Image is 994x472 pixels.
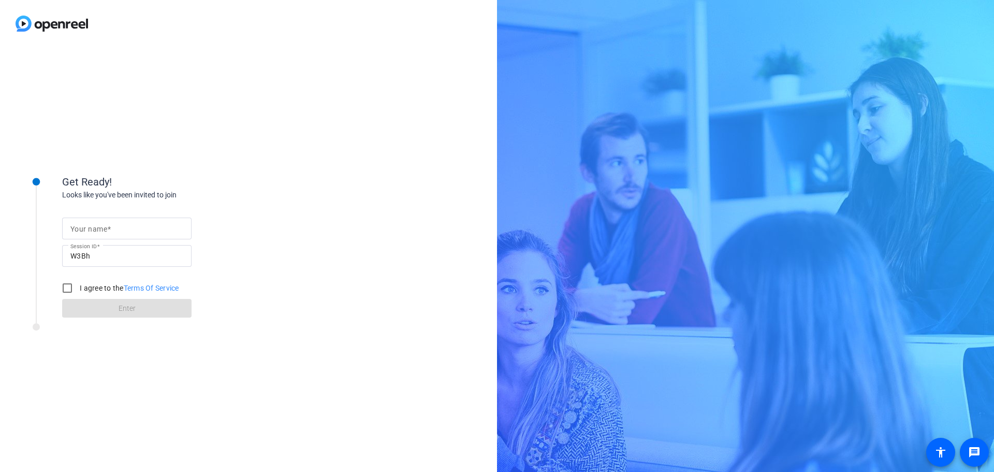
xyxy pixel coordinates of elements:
[124,284,179,292] a: Terms Of Service
[78,283,179,293] label: I agree to the
[70,243,97,249] mat-label: Session ID
[968,446,981,459] mat-icon: message
[70,225,107,233] mat-label: Your name
[934,446,947,459] mat-icon: accessibility
[62,174,269,190] div: Get Ready!
[62,190,269,201] div: Looks like you've been invited to join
